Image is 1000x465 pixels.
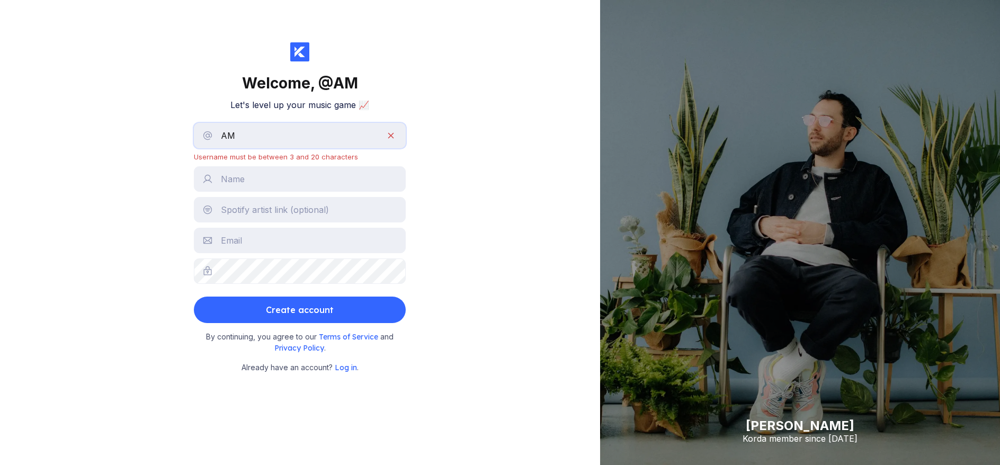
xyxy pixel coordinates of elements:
[242,362,359,373] small: Already have an account? .
[199,332,400,353] small: By continuing, you agree to our and .
[194,228,406,253] input: Email
[318,74,333,92] span: @
[230,100,369,110] h2: Let's level up your music game 📈
[194,166,406,192] input: Name
[194,153,406,161] div: Username must be between 3 and 20 characters
[274,343,324,352] a: Privacy Policy
[194,297,406,323] button: Create account
[743,433,858,444] div: Korda member since [DATE]
[743,418,858,433] div: [PERSON_NAME]
[266,299,334,320] div: Create account
[335,363,357,372] a: Log in
[242,74,358,92] div: Welcome,
[274,343,324,353] span: Privacy Policy
[194,197,406,222] input: Spotify artist link (optional)
[319,332,380,342] span: Terms of Service
[194,123,406,148] input: Username
[319,332,380,341] a: Terms of Service
[333,74,358,92] span: AM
